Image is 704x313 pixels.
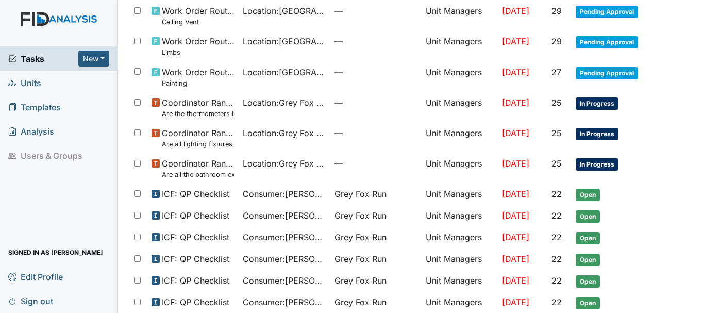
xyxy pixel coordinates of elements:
[551,128,562,138] span: 25
[162,78,234,88] small: Painting
[8,293,53,309] span: Sign out
[8,99,61,115] span: Templates
[551,210,562,221] span: 22
[502,128,529,138] span: [DATE]
[334,35,417,47] span: —
[334,231,387,243] span: Grey Fox Run
[243,5,326,17] span: Location : [GEOGRAPHIC_DATA]
[576,6,638,18] span: Pending Approval
[576,210,600,223] span: Open
[422,249,498,270] td: Unit Managers
[334,188,387,200] span: Grey Fox Run
[243,296,326,308] span: Consumer : [PERSON_NAME]
[162,274,229,287] span: ICF: QP Checklist
[243,209,326,222] span: Consumer : [PERSON_NAME]
[576,128,618,140] span: In Progress
[576,275,600,288] span: Open
[422,92,498,123] td: Unit Managers
[502,158,529,169] span: [DATE]
[8,53,78,65] a: Tasks
[334,209,387,222] span: Grey Fox Run
[422,184,498,205] td: Unit Managers
[502,6,529,16] span: [DATE]
[162,139,234,149] small: Are all lighting fixtures covered and free of debris?
[422,31,498,61] td: Unit Managers
[422,205,498,227] td: Unit Managers
[576,254,600,266] span: Open
[551,158,562,169] span: 25
[334,253,387,265] span: Grey Fox Run
[334,274,387,287] span: Grey Fox Run
[162,157,234,179] span: Coordinator Random Are all the bathroom exhaust fan covers clean and dust free?
[502,67,529,77] span: [DATE]
[162,17,234,27] small: Ceiling Vent
[502,297,529,307] span: [DATE]
[422,227,498,249] td: Unit Managers
[243,274,326,287] span: Consumer : [PERSON_NAME]
[162,296,229,308] span: ICF: QP Checklist
[8,269,63,285] span: Edit Profile
[243,188,326,200] span: Consumer : [PERSON_NAME]
[162,209,229,222] span: ICF: QP Checklist
[551,189,562,199] span: 22
[162,66,234,88] span: Work Order Routine Painting
[8,123,54,139] span: Analysis
[576,97,618,110] span: In Progress
[243,157,326,170] span: Location : Grey Fox Run
[502,210,529,221] span: [DATE]
[243,231,326,243] span: Consumer : [PERSON_NAME]
[502,97,529,108] span: [DATE]
[8,244,103,260] span: Signed in as [PERSON_NAME]
[334,96,417,109] span: —
[576,67,638,79] span: Pending Approval
[162,188,229,200] span: ICF: QP Checklist
[334,127,417,139] span: —
[422,153,498,184] td: Unit Managers
[551,6,562,16] span: 29
[162,96,234,119] span: Coordinator Random Are the thermometers in the freezer reading between 0 degrees and 10 degrees?
[334,296,387,308] span: Grey Fox Run
[162,109,234,119] small: Are the thermometers in the freezer reading between 0 degrees and 10 degrees?
[502,275,529,286] span: [DATE]
[422,1,498,31] td: Unit Managers
[243,96,326,109] span: Location : Grey Fox Run
[551,275,562,286] span: 22
[422,270,498,292] td: Unit Managers
[576,297,600,309] span: Open
[551,232,562,242] span: 22
[551,67,561,77] span: 27
[334,157,417,170] span: —
[162,231,229,243] span: ICF: QP Checklist
[162,127,234,149] span: Coordinator Random Are all lighting fixtures covered and free of debris?
[243,35,326,47] span: Location : [GEOGRAPHIC_DATA]
[551,97,562,108] span: 25
[576,189,600,201] span: Open
[422,62,498,92] td: Unit Managers
[8,75,41,91] span: Units
[162,35,234,57] span: Work Order Routine Limbs
[551,254,562,264] span: 22
[502,254,529,264] span: [DATE]
[162,253,229,265] span: ICF: QP Checklist
[334,66,417,78] span: —
[551,297,562,307] span: 22
[162,5,234,27] span: Work Order Routine Ceiling Vent
[502,36,529,46] span: [DATE]
[334,5,417,17] span: —
[243,66,326,78] span: Location : [GEOGRAPHIC_DATA]
[576,36,638,48] span: Pending Approval
[162,170,234,179] small: Are all the bathroom exhaust fan covers clean and dust free?
[576,232,600,244] span: Open
[576,158,618,171] span: In Progress
[502,232,529,242] span: [DATE]
[243,253,326,265] span: Consumer : [PERSON_NAME]
[422,123,498,153] td: Unit Managers
[551,36,562,46] span: 29
[78,51,109,67] button: New
[162,47,234,57] small: Limbs
[502,189,529,199] span: [DATE]
[243,127,326,139] span: Location : Grey Fox Run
